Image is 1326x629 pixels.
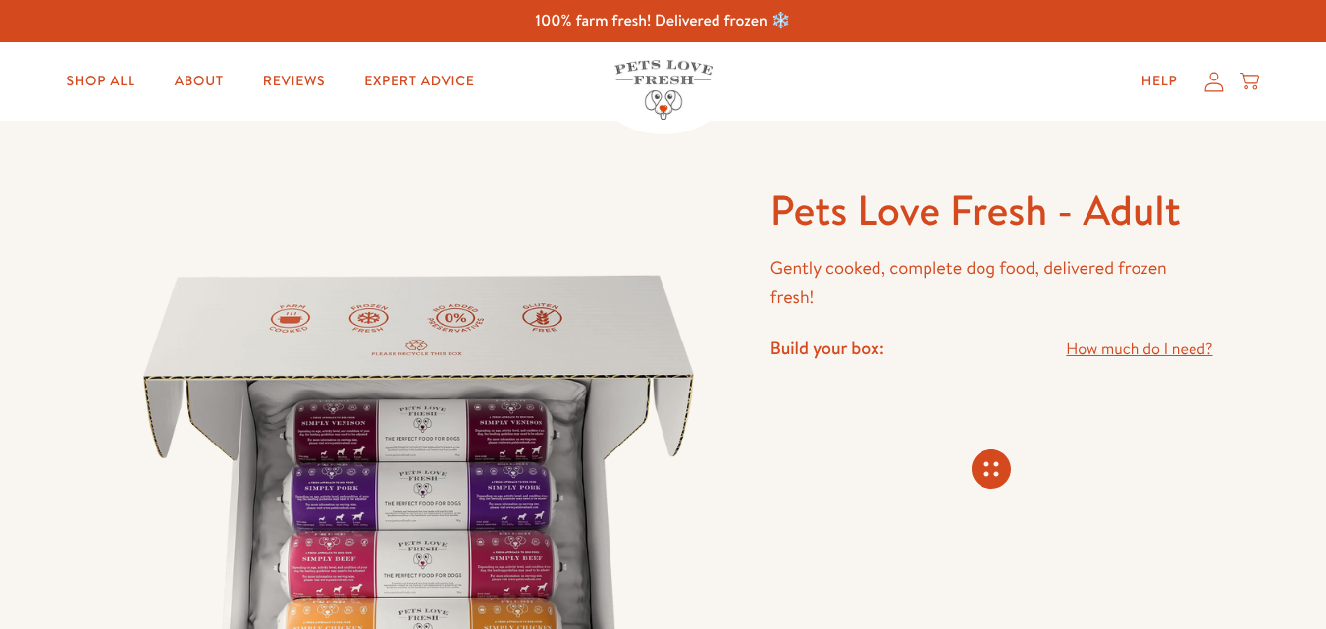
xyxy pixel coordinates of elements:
[159,62,239,101] a: About
[770,337,884,359] h4: Build your box:
[348,62,490,101] a: Expert Advice
[51,62,151,101] a: Shop All
[770,183,1213,237] h1: Pets Love Fresh - Adult
[1126,62,1193,101] a: Help
[247,62,341,101] a: Reviews
[972,449,1011,489] svg: Connecting store
[1066,337,1212,363] a: How much do I need?
[614,60,713,120] img: Pets Love Fresh
[770,253,1213,313] p: Gently cooked, complete dog food, delivered frozen fresh!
